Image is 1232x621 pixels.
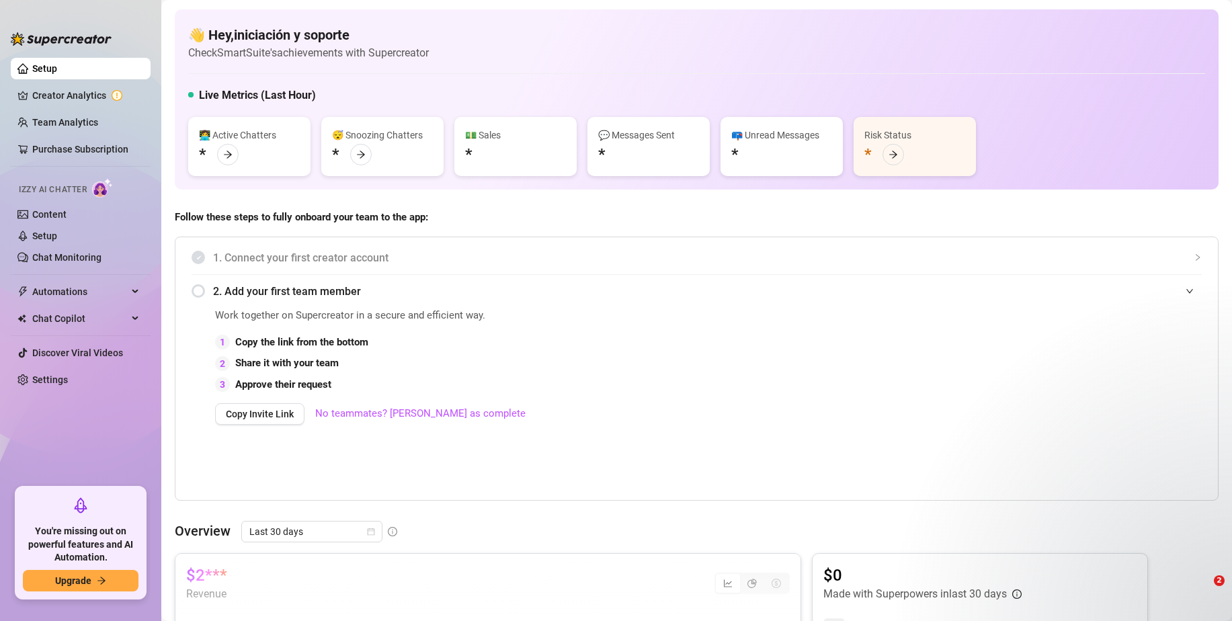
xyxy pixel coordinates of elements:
[192,241,1202,274] div: 1. Connect your first creator account
[1214,575,1225,586] span: 2
[32,281,128,302] span: Automations
[332,128,433,142] div: 😴 Snoozing Chatters
[188,26,429,44] h4: 👋 Hey, iniciación y soporte
[213,249,1202,266] span: 1. Connect your first creator account
[215,335,230,349] div: 1
[32,63,57,74] a: Setup
[188,44,429,61] article: Check SmartSuite's achievements with Supercreator
[32,308,128,329] span: Chat Copilot
[235,357,339,369] strong: Share it with your team
[235,378,331,390] strong: Approve their request
[17,314,26,323] img: Chat Copilot
[823,586,1007,602] article: Made with Superpowers in last 30 days
[11,32,112,46] img: logo-BBDzfeDw.svg
[864,128,965,142] div: Risk Status
[32,252,101,263] a: Chat Monitoring
[1012,589,1022,599] span: info-circle
[823,565,1022,586] article: $0
[199,128,300,142] div: 👩‍💻 Active Chatters
[215,403,304,425] button: Copy Invite Link
[315,406,526,422] a: No teammates? [PERSON_NAME] as complete
[192,275,1202,308] div: 2. Add your first team member
[175,521,231,541] article: Overview
[32,347,123,358] a: Discover Viral Videos
[73,497,89,513] span: rocket
[199,87,316,103] h5: Live Metrics (Last Hour)
[97,576,106,585] span: arrow-right
[598,128,699,142] div: 💬 Messages Sent
[17,286,28,297] span: thunderbolt
[32,209,67,220] a: Content
[23,525,138,565] span: You're missing out on powerful features and AI Automation.
[731,128,832,142] div: 📪 Unread Messages
[175,211,428,223] strong: Follow these steps to fully onboard your team to the app:
[249,522,374,542] span: Last 30 days
[889,150,898,159] span: arrow-right
[32,231,57,241] a: Setup
[1194,253,1202,261] span: collapsed
[19,183,87,196] span: Izzy AI Chatter
[215,308,899,324] span: Work together on Supercreator in a secure and efficient way.
[465,128,566,142] div: 💵 Sales
[213,283,1202,300] span: 2. Add your first team member
[55,575,91,586] span: Upgrade
[32,85,140,106] a: Creator Analytics exclamation-circle
[92,178,113,198] img: AI Chatter
[32,374,68,385] a: Settings
[32,138,140,160] a: Purchase Subscription
[32,117,98,128] a: Team Analytics
[23,570,138,591] button: Upgradearrow-right
[235,336,368,348] strong: Copy the link from the bottom
[215,377,230,392] div: 3
[933,308,1202,480] iframe: Adding Team Members
[388,527,397,536] span: info-circle
[215,356,230,371] div: 2
[1186,287,1194,295] span: expanded
[223,150,233,159] span: arrow-right
[356,150,366,159] span: arrow-right
[367,528,375,536] span: calendar
[1186,575,1219,608] iframe: Intercom live chat
[226,409,294,419] span: Copy Invite Link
